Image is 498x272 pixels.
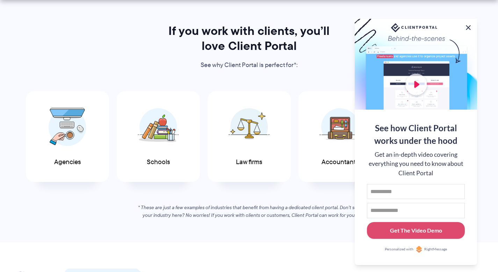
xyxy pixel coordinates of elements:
[117,91,200,182] a: Schools
[367,222,465,239] button: Get The Video Demo
[147,159,170,166] span: Schools
[367,246,465,253] a: Personalized withRightMessage
[322,159,359,166] span: Accountants
[298,91,382,182] a: Accountants
[26,91,109,182] a: Agencies
[159,60,339,71] p: See why Client Portal is perfect for*:
[390,226,442,235] div: Get The Video Demo
[54,159,81,166] span: Agencies
[424,247,447,252] span: RightMessage
[208,91,291,182] a: Law firms
[367,150,465,178] div: Get an in-depth video covering everything you need to know about Client Portal
[385,247,413,252] span: Personalized with
[138,204,360,219] em: * These are just a few examples of industries that benefit from having a dedicated client portal....
[416,246,423,253] img: Personalized with RightMessage
[159,23,339,53] h2: If you work with clients, you’ll love Client Portal
[367,122,465,147] div: See how Client Portal works under the hood
[236,159,262,166] span: Law firms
